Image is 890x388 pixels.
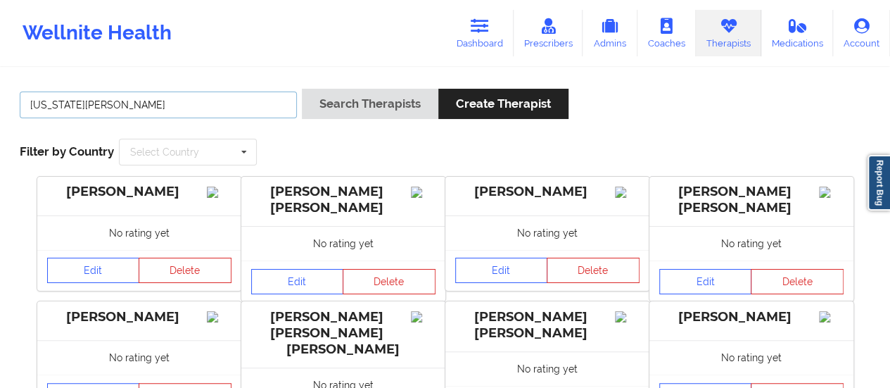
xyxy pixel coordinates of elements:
a: Therapists [696,10,761,56]
div: Select Country [130,147,199,157]
img: Image%2Fplaceholer-image.png [411,187,436,198]
img: Image%2Fplaceholer-image.png [615,311,640,323]
img: Image%2Fplaceholer-image.png [819,187,844,198]
div: [PERSON_NAME] [47,184,231,200]
a: Account [833,10,890,56]
button: Delete [343,269,436,294]
img: Image%2Fplaceholer-image.png [615,187,640,198]
div: [PERSON_NAME] [47,309,231,325]
button: Delete [751,269,844,294]
a: Edit [659,269,752,294]
a: Dashboard [446,10,514,56]
div: No rating yet [445,351,649,386]
a: Edit [251,269,344,294]
a: Edit [455,258,548,283]
a: Report Bug [867,155,890,211]
button: Create Therapist [438,89,568,119]
div: No rating yet [37,215,241,250]
a: Admins [583,10,637,56]
div: [PERSON_NAME] [PERSON_NAME] [455,309,640,342]
div: No rating yet [37,340,241,375]
a: Medications [761,10,834,56]
button: Search Therapists [302,89,438,119]
div: [PERSON_NAME] [PERSON_NAME] [251,184,436,216]
img: Image%2Fplaceholer-image.png [819,311,844,323]
span: Filter by Country [20,144,114,158]
a: Edit [47,258,140,283]
div: [PERSON_NAME] [659,309,844,325]
input: Search Keywords [20,92,297,118]
div: [PERSON_NAME] [PERSON_NAME] [PERSON_NAME] [251,309,436,358]
img: Image%2Fplaceholer-image.png [411,311,436,323]
div: No rating yet [445,215,649,250]
img: Image%2Fplaceholer-image.png [207,311,231,323]
a: Prescribers [514,10,583,56]
button: Delete [547,258,640,283]
div: No rating yet [649,226,853,261]
div: [PERSON_NAME] [PERSON_NAME] [659,184,844,216]
div: [PERSON_NAME] [455,184,640,200]
div: No rating yet [241,226,445,261]
button: Delete [139,258,231,283]
a: Coaches [637,10,696,56]
img: Image%2Fplaceholer-image.png [207,187,231,198]
div: No rating yet [649,340,853,375]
